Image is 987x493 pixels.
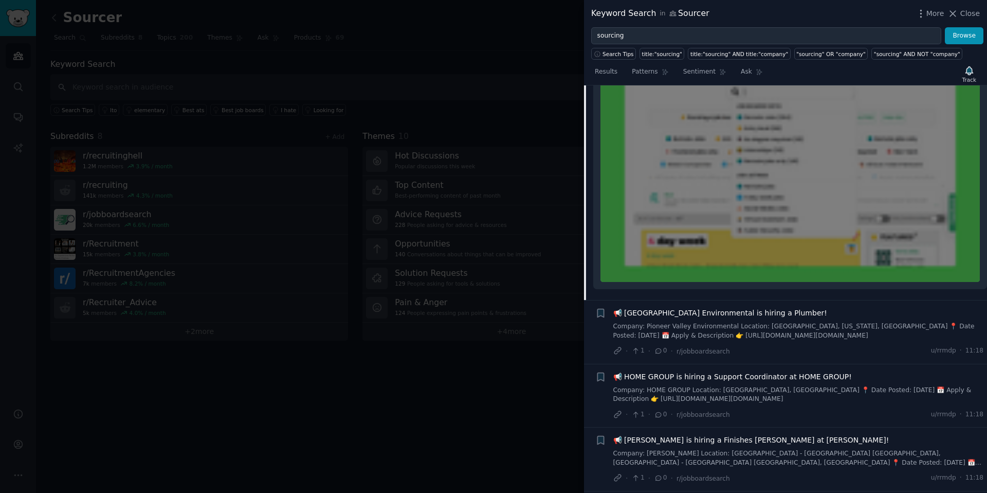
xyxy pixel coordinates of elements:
[737,64,766,85] a: Ask
[613,322,984,340] a: Company: Pioneer Valley Environmental Location: [GEOGRAPHIC_DATA], [US_STATE], [GEOGRAPHIC_DATA] ...
[959,63,980,85] button: Track
[654,346,667,356] span: 0
[613,435,889,446] a: 📢 [PERSON_NAME] is hiring a Finishes [PERSON_NAME] at [PERSON_NAME]!
[962,76,976,83] div: Track
[591,7,709,20] div: Keyword Search Sourcer
[595,67,617,77] span: Results
[965,346,983,356] span: 11:18
[671,409,673,420] span: ·
[671,473,673,484] span: ·
[931,346,956,356] span: u/rrmdp
[677,475,730,482] span: r/jobboardsearch
[600,22,980,282] a: 📢 Binance is hiring a Procurement Analyst/Executive!
[688,48,790,60] a: title:"sourcing" AND title:"company"
[926,8,944,19] span: More
[945,27,983,45] button: Browse
[628,64,672,85] a: Patterns
[916,8,944,19] button: More
[741,67,752,77] span: Ask
[613,308,827,319] a: 📢 [GEOGRAPHIC_DATA] Environmental is hiring a Plumber!
[626,346,628,357] span: ·
[931,473,956,483] span: u/rrmdp
[648,473,650,484] span: ·
[677,411,730,418] span: r/jobboardsearch
[965,473,983,483] span: 11:18
[631,346,644,356] span: 1
[960,8,980,19] span: Close
[871,48,962,60] a: "sourcing" AND NOT "company"
[660,9,665,19] span: in
[642,50,682,58] div: title:"sourcing"
[648,346,650,357] span: ·
[965,410,983,419] span: 11:18
[796,50,866,58] div: "sourcing" OR "company"
[591,64,621,85] a: Results
[591,48,636,60] button: Search Tips
[960,346,962,356] span: ·
[931,410,956,419] span: u/rrmdp
[680,64,730,85] a: Sentiment
[874,50,960,58] div: "sourcing" AND NOT "company"
[626,473,628,484] span: ·
[631,410,644,419] span: 1
[613,449,984,467] a: Company: [PERSON_NAME] Location: [GEOGRAPHIC_DATA] - [GEOGRAPHIC_DATA] [GEOGRAPHIC_DATA], [GEOGRA...
[671,346,673,357] span: ·
[654,410,667,419] span: 0
[683,67,716,77] span: Sentiment
[591,27,941,45] input: Try a keyword related to your business
[654,473,667,483] span: 0
[960,473,962,483] span: ·
[677,348,730,355] span: r/jobboardsearch
[690,50,788,58] div: title:"sourcing" AND title:"company"
[613,372,852,382] a: 📢 HOME GROUP is hiring a Support Coordinator at HOME GROUP!
[632,67,657,77] span: Patterns
[626,409,628,420] span: ·
[960,410,962,419] span: ·
[947,8,980,19] button: Close
[794,48,868,60] a: "sourcing" OR "company"
[602,50,634,58] span: Search Tips
[648,409,650,420] span: ·
[639,48,684,60] a: title:"sourcing"
[631,473,644,483] span: 1
[613,386,984,404] a: Company: HOME GROUP Location: [GEOGRAPHIC_DATA], [GEOGRAPHIC_DATA] 📍 Date Posted: [DATE] 📅 Apply ...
